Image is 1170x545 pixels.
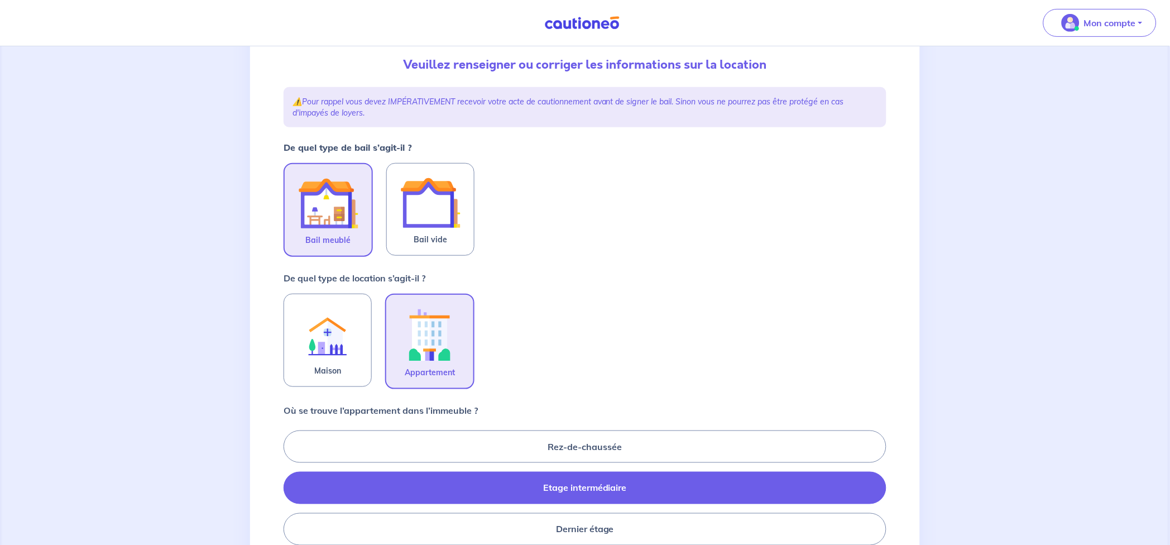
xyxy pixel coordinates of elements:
[306,233,351,247] span: Bail meublé
[405,366,455,379] span: Appartement
[284,404,478,417] p: Où se trouve l’appartement dans l’immeuble ?
[400,304,460,366] img: illu_apartment.svg
[414,233,447,246] span: Bail vide
[292,97,844,118] em: Pour rappel vous devez IMPÉRATIVEMENT recevoir votre acte de cautionnement avant de signer le bai...
[540,16,624,30] img: Cautioneo
[298,173,358,233] img: illu_furnished_lease.svg
[1084,16,1136,30] p: Mon compte
[284,142,412,153] strong: De quel type de bail s’agit-il ?
[314,364,341,377] span: Maison
[298,303,358,364] img: illu_rent.svg
[400,173,461,233] img: illu_empty_lease.svg
[292,96,877,118] p: ⚠️
[284,271,425,285] p: De quel type de location s’agit-il ?
[1062,14,1080,32] img: illu_account_valid_menu.svg
[284,56,886,74] p: Veuillez renseigner ou corriger les informations sur la location
[284,431,886,463] label: Rez-de-chaussée
[1043,9,1157,37] button: illu_account_valid_menu.svgMon compte
[284,472,886,504] label: Etage intermédiaire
